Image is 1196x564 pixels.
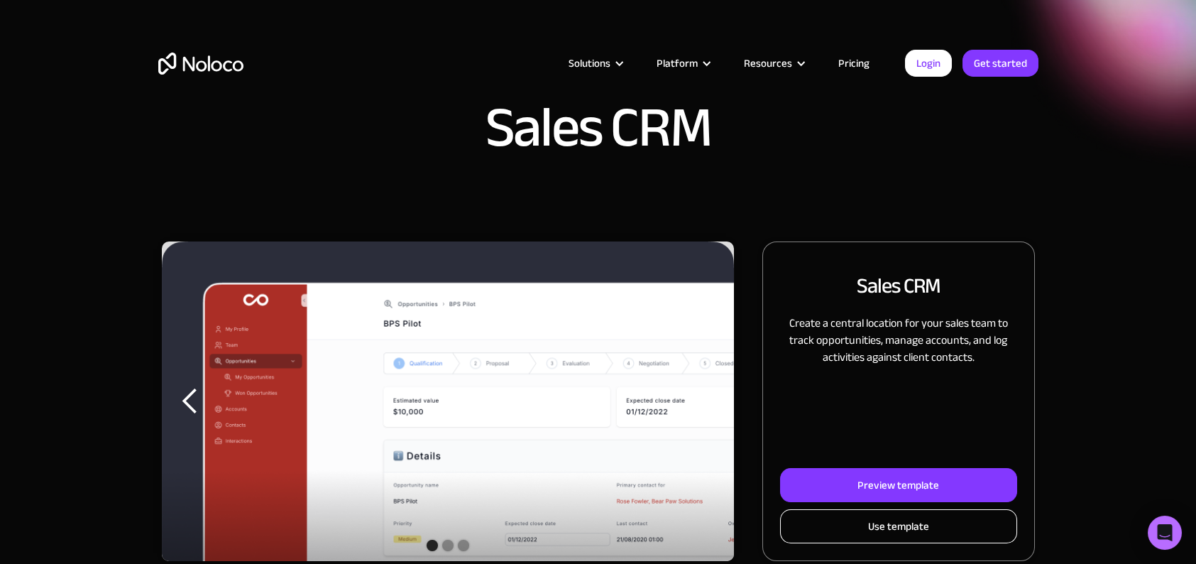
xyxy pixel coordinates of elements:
[458,540,469,551] div: Show slide 3 of 3
[162,242,735,561] div: 1 of 3
[744,54,792,72] div: Resources
[780,509,1016,543] a: Use template
[551,54,639,72] div: Solutions
[868,517,929,536] div: Use template
[780,468,1016,502] a: Preview template
[905,50,952,77] a: Login
[821,54,887,72] a: Pricing
[485,99,711,156] h1: Sales CRM
[427,540,438,551] div: Show slide 1 of 3
[677,242,734,561] div: next slide
[857,476,939,494] div: Preview template
[639,54,726,72] div: Platform
[162,242,219,561] div: previous slide
[569,54,610,72] div: Solutions
[657,54,698,72] div: Platform
[726,54,821,72] div: Resources
[962,50,1038,77] a: Get started
[442,540,454,551] div: Show slide 2 of 3
[158,53,243,75] a: home
[857,271,940,300] h2: Sales CRM
[780,315,1016,366] p: Create a central location for your sales team to track opportunities, manage accounts, and log ac...
[162,242,735,561] div: carousel
[1148,516,1182,550] div: Open Intercom Messenger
